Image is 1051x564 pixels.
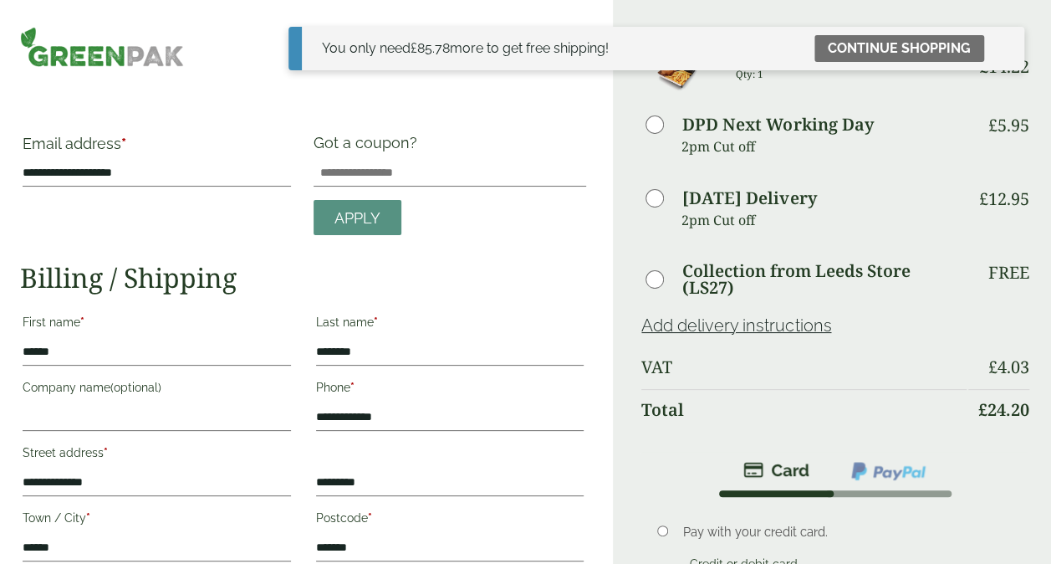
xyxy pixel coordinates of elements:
[682,263,967,296] label: Collection from Leeds Store (LS27)
[988,114,1029,136] bdi: 5.95
[23,136,291,160] label: Email address
[681,134,967,159] p: 2pm Cut off
[322,38,609,59] div: You only need more to get free shipping!
[23,376,291,404] label: Company name
[374,315,378,329] abbr: required
[316,506,584,535] label: Postcode
[814,35,984,62] a: Continue shopping
[978,398,1029,421] bdi: 24.20
[368,511,372,525] abbr: required
[641,315,831,336] a: Add delivery instructions
[978,398,987,421] span: £
[988,356,997,378] span: £
[988,356,1029,378] bdi: 4.03
[110,381,161,394] span: (optional)
[683,523,1005,541] p: Pay with your credit card.
[411,40,450,56] span: 85.78
[743,460,809,480] img: stripe.png
[641,347,967,387] th: VAT
[979,187,1029,210] bdi: 12.95
[979,187,988,210] span: £
[641,389,967,430] th: Total
[988,263,1029,283] p: Free
[23,441,291,469] label: Street address
[316,376,584,404] label: Phone
[104,446,108,459] abbr: required
[681,208,967,233] p: 2pm Cut off
[682,116,873,133] label: DPD Next Working Day
[314,134,424,160] label: Got a coupon?
[350,381,355,394] abbr: required
[849,460,927,482] img: ppcp-gateway.png
[334,209,380,228] span: Apply
[682,190,816,207] label: [DATE] Delivery
[20,262,586,294] h2: Billing / Shipping
[86,511,90,525] abbr: required
[988,114,997,136] span: £
[121,135,126,152] abbr: required
[80,315,84,329] abbr: required
[23,506,291,535] label: Town / City
[20,27,184,67] img: GreenPak Supplies
[411,40,417,56] span: £
[314,200,401,236] a: Apply
[23,310,291,339] label: First name
[316,310,584,339] label: Last name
